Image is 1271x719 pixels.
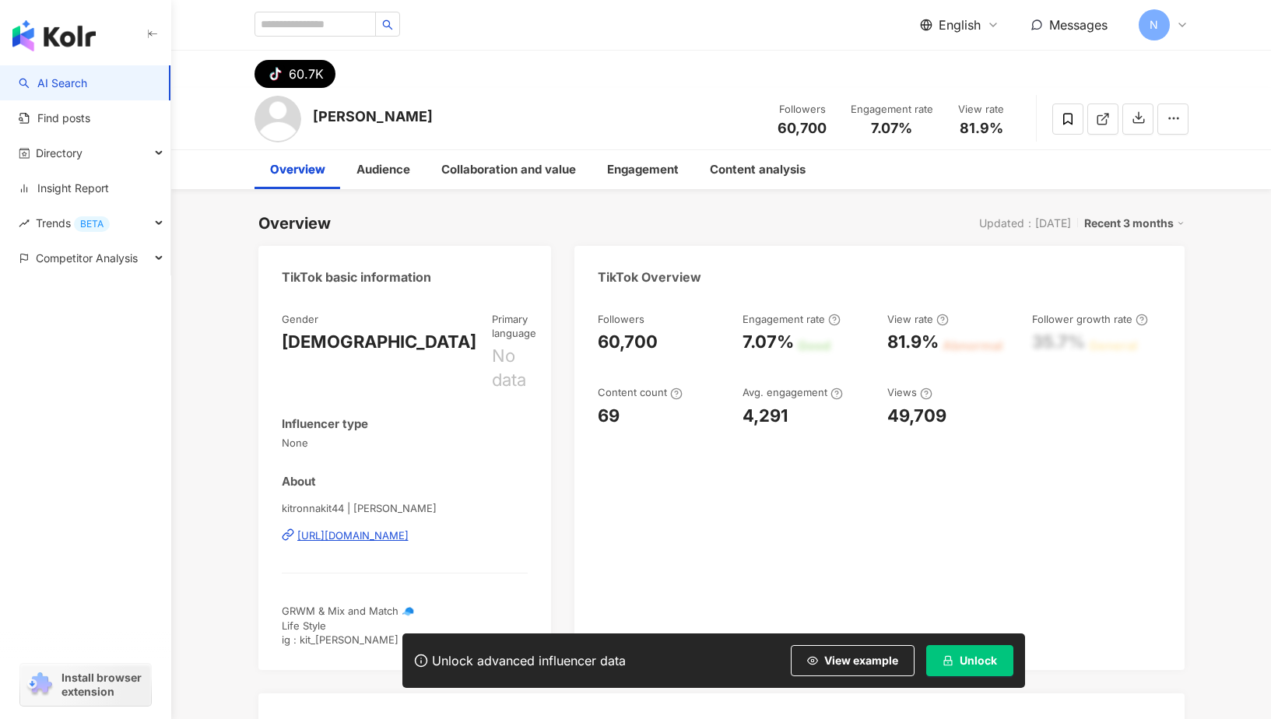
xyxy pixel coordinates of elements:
div: Views [887,385,932,399]
div: TikTok Overview [598,268,701,286]
span: English [939,16,981,33]
span: Messages [1049,17,1108,33]
div: 81.9% [887,330,939,354]
span: Unlock [960,654,997,667]
div: TikTok basic information [282,268,431,286]
img: chrome extension [25,672,54,697]
span: kitronnakit44 | [PERSON_NAME] [282,501,528,515]
div: Audience [356,160,410,179]
div: Unlock advanced influencer data [432,653,626,668]
div: Gender [282,312,318,326]
span: 81.9% [960,121,1003,136]
button: View example [791,645,915,676]
div: Updated：[DATE] [979,217,1071,230]
a: Find posts [19,110,90,126]
div: Engagement rate [743,312,841,326]
span: 60,700 [778,120,827,136]
span: None [282,436,528,450]
div: 60.7K [289,63,324,85]
span: Install browser extension [61,671,146,699]
div: Avg. engagement [743,385,843,399]
div: View rate [952,102,1011,117]
a: searchAI Search [19,75,87,91]
a: chrome extensionInstall browser extension [20,664,151,706]
div: Engagement [607,160,679,179]
span: View example [824,654,898,667]
div: View rate [887,312,949,326]
div: Content count [598,385,683,399]
div: [URL][DOMAIN_NAME] [297,528,409,542]
div: Content analysis [710,160,806,179]
span: N [1150,16,1158,33]
span: 7.07% [871,121,912,136]
span: Directory [36,135,83,170]
div: 60,700 [598,330,658,354]
div: 69 [598,404,620,428]
div: Engagement rate [851,102,933,117]
img: KOL Avatar [255,96,301,142]
button: Unlock [926,645,1013,676]
div: [DEMOGRAPHIC_DATA] [282,330,476,354]
div: Collaboration and value [441,160,576,179]
div: 7.07% [743,330,794,354]
div: Followers [598,312,644,326]
button: 60.7K [255,60,335,88]
div: Overview [258,212,331,234]
div: BETA [74,216,110,232]
a: Insight Report [19,181,109,196]
div: [PERSON_NAME] [313,107,433,126]
span: search [382,19,393,30]
img: logo [12,20,96,51]
div: No data [492,344,536,392]
div: Overview [270,160,325,179]
div: About [282,473,316,489]
span: Trends [36,205,110,240]
div: 4,291 [743,404,788,428]
span: rise [19,218,30,229]
div: Recent 3 months [1084,213,1185,233]
div: Follower growth rate [1032,312,1148,326]
span: GRWM & Mix and Match 🧢 Life Style ig : kit_[PERSON_NAME] [282,605,414,645]
a: [URL][DOMAIN_NAME] [282,528,528,542]
div: Influencer type [282,416,368,432]
span: Competitor Analysis [36,240,138,275]
div: Primary language [492,312,536,340]
div: Followers [773,102,832,117]
span: lock [943,655,953,666]
div: 49,709 [887,404,946,428]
